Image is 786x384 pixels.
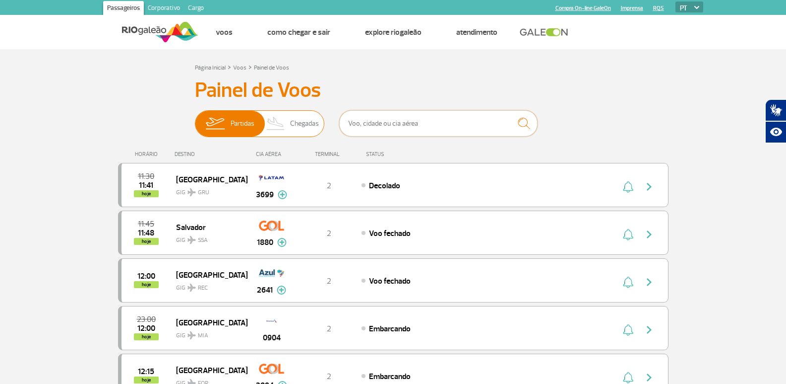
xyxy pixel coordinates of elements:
[369,276,411,286] span: Voo fechado
[643,229,655,240] img: seta-direita-painel-voo.svg
[134,238,159,245] span: hoje
[176,278,240,293] span: GIG
[369,324,411,334] span: Embarcando
[765,121,786,143] button: Abrir recursos assistivos.
[267,27,330,37] a: Como chegar e sair
[623,229,633,240] img: sino-painel-voo.svg
[290,111,319,137] span: Chegadas
[175,151,247,157] div: DESTINO
[369,229,411,238] span: Voo fechado
[327,372,331,382] span: 2
[144,1,184,17] a: Corporativo
[134,190,159,197] span: hoje
[369,181,400,191] span: Decolado
[137,325,155,332] span: 2025-09-26 12:00:00
[247,151,297,157] div: CIA AÉREA
[134,333,159,340] span: hoje
[139,182,153,189] span: 2025-09-26 11:41:04
[327,229,331,238] span: 2
[365,27,422,37] a: Explore RIOgaleão
[184,1,208,17] a: Cargo
[103,1,144,17] a: Passageiros
[176,221,240,233] span: Salvador
[176,364,240,377] span: [GEOGRAPHIC_DATA]
[187,331,196,339] img: destiny_airplane.svg
[187,188,196,196] img: destiny_airplane.svg
[765,99,786,121] button: Abrir tradutor de língua de sinais.
[138,221,154,228] span: 2025-09-26 11:45:00
[653,5,664,11] a: RQS
[176,268,240,281] span: [GEOGRAPHIC_DATA]
[137,273,155,280] span: 2025-09-26 12:00:00
[623,324,633,336] img: sino-painel-voo.svg
[277,238,287,247] img: mais-info-painel-voo.svg
[256,189,274,201] span: 3699
[199,111,231,137] img: slider-embarque
[228,61,231,73] a: >
[643,276,655,288] img: seta-direita-painel-voo.svg
[138,230,154,236] span: 2025-09-26 11:48:23
[361,151,442,157] div: STATUS
[176,183,240,197] span: GIG
[198,284,208,293] span: REC
[643,181,655,193] img: seta-direita-painel-voo.svg
[198,331,208,340] span: MIA
[327,324,331,334] span: 2
[643,324,655,336] img: seta-direita-painel-voo.svg
[765,99,786,143] div: Plugin de acessibilidade da Hand Talk.
[176,230,240,245] span: GIG
[176,316,240,329] span: [GEOGRAPHIC_DATA]
[621,5,643,11] a: Imprensa
[277,286,286,295] img: mais-info-painel-voo.svg
[327,276,331,286] span: 2
[327,181,331,191] span: 2
[138,173,154,180] span: 2025-09-26 11:30:00
[257,236,273,248] span: 1880
[278,190,287,199] img: mais-info-painel-voo.svg
[195,78,592,103] h3: Painel de Voos
[248,61,252,73] a: >
[297,151,361,157] div: TERMINAL
[339,110,538,137] input: Voo, cidade ou cia aérea
[138,368,154,375] span: 2025-09-26 12:15:00
[198,236,208,245] span: SSA
[261,111,291,137] img: slider-desembarque
[254,64,289,72] a: Painel de Voos
[121,151,175,157] div: HORÁRIO
[198,188,209,197] span: GRU
[369,372,411,382] span: Embarcando
[176,173,240,186] span: [GEOGRAPHIC_DATA]
[623,276,633,288] img: sino-painel-voo.svg
[623,181,633,193] img: sino-painel-voo.svg
[176,326,240,340] span: GIG
[195,64,226,72] a: Página Inicial
[137,316,156,323] span: 2025-09-25 23:00:00
[456,27,497,37] a: Atendimento
[263,332,281,344] span: 0904
[134,377,159,384] span: hoje
[187,236,196,244] img: destiny_airplane.svg
[134,281,159,288] span: hoje
[231,111,254,137] span: Partidas
[257,284,273,296] span: 2641
[643,372,655,384] img: seta-direita-painel-voo.svg
[216,27,233,37] a: Voos
[187,284,196,292] img: destiny_airplane.svg
[623,372,633,384] img: sino-painel-voo.svg
[555,5,611,11] a: Compra On-line GaleOn
[233,64,246,72] a: Voos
